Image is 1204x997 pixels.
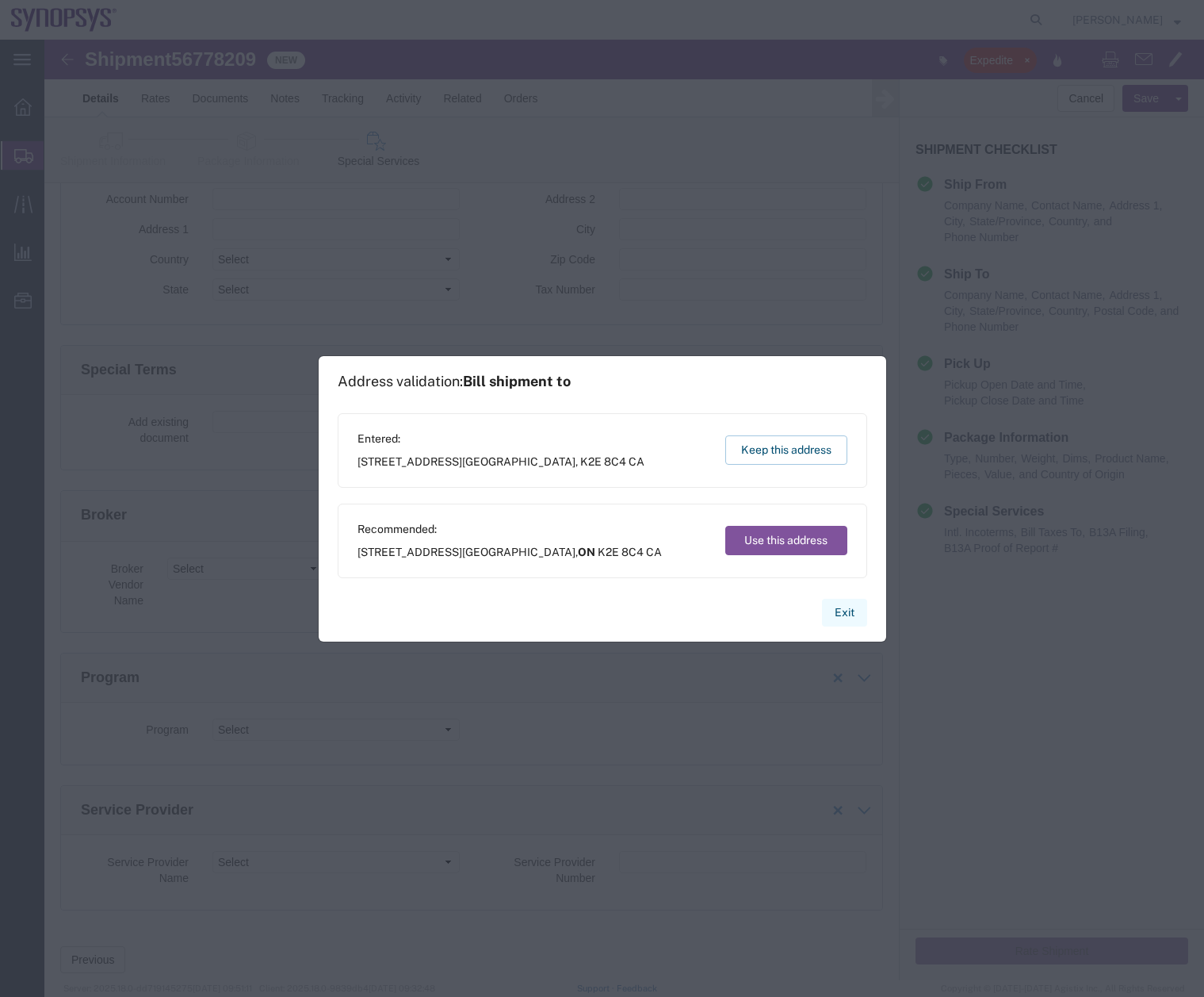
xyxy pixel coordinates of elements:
[578,546,595,558] span: ON
[629,455,644,468] span: CA
[725,526,847,555] button: Use this address
[822,599,867,627] button: Exit
[357,521,662,538] span: Recommended:
[463,373,571,389] span: Bill shipment to
[462,455,575,468] span: [GEOGRAPHIC_DATA]
[357,544,662,561] span: [STREET_ADDRESS] ,
[725,435,847,465] button: Keep this address
[580,455,626,468] span: K2E 8C4
[357,431,644,447] span: Entered:
[357,454,644,470] span: [STREET_ADDRESS] ,
[462,546,575,558] span: [GEOGRAPHIC_DATA]
[598,546,644,558] span: K2E 8C4
[338,373,571,390] h1: Address validation:
[646,546,662,558] span: CA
